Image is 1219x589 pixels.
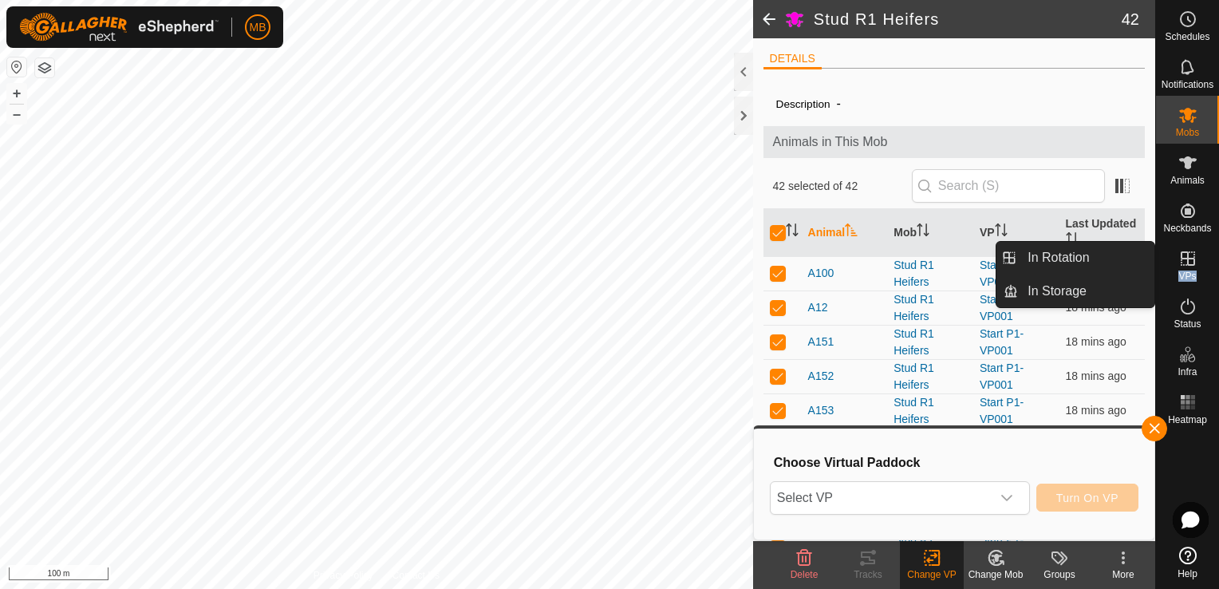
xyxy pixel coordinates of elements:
[773,132,1136,152] span: Animals in This Mob
[980,327,1024,357] a: Start P1-VP001
[808,402,834,419] span: A153
[980,396,1024,425] a: Start P1-VP001
[995,226,1008,239] p-sorticon: Activate to sort
[808,368,834,385] span: A152
[802,209,888,257] th: Animal
[808,334,834,350] span: A151
[771,482,991,514] span: Select VP
[786,226,799,239] p-sorticon: Activate to sort
[1028,248,1089,267] span: In Rotation
[808,299,828,316] span: A12
[1018,275,1154,307] a: In Storage
[773,178,912,195] span: 42 selected of 42
[845,226,858,239] p-sorticon: Activate to sort
[973,209,1059,257] th: VP
[980,259,1024,288] a: Start P1-VP001
[774,455,1138,470] h3: Choose Virtual Paddock
[1056,492,1118,504] span: Turn On VP
[393,568,440,583] a: Contact Us
[964,567,1028,582] div: Change Mob
[912,169,1105,203] input: Search (S)
[814,10,1122,29] h2: Stud R1 Heifers
[808,265,834,282] span: A100
[1170,176,1205,185] span: Animals
[763,50,822,69] li: DETAILS
[980,293,1024,322] a: Start P1-VP001
[1059,209,1146,257] th: Last Updated
[1178,271,1196,281] span: VPs
[887,209,973,257] th: Mob
[35,58,54,77] button: Map Layers
[1066,370,1126,382] span: 20 Aug 2025, 6:25 am
[1091,567,1155,582] div: More
[250,19,266,36] span: MB
[980,362,1024,391] a: Start P1-VP001
[996,275,1154,307] li: In Storage
[996,242,1154,274] li: In Rotation
[1168,415,1207,425] span: Heatmap
[1066,335,1126,348] span: 20 Aug 2025, 6:25 am
[791,569,819,580] span: Delete
[894,326,967,359] div: Stud R1 Heifers
[1165,32,1209,42] span: Schedules
[894,257,967,291] div: Stud R1 Heifers
[900,567,964,582] div: Change VP
[7,84,26,103] button: +
[19,13,219,42] img: Gallagher Logo
[1178,569,1197,579] span: Help
[1018,242,1154,274] a: In Rotation
[830,90,847,117] span: -
[314,568,373,583] a: Privacy Policy
[917,226,929,239] p-sorticon: Activate to sort
[1028,567,1091,582] div: Groups
[1066,404,1126,417] span: 20 Aug 2025, 6:24 am
[894,394,967,428] div: Stud R1 Heifers
[1178,367,1197,377] span: Infra
[1162,80,1213,89] span: Notifications
[7,57,26,77] button: Reset Map
[1036,484,1138,512] button: Turn On VP
[776,98,830,110] label: Description
[991,482,1023,514] div: dropdown trigger
[1176,128,1199,137] span: Mobs
[1156,540,1219,585] a: Help
[1122,7,1139,31] span: 42
[1174,319,1201,329] span: Status
[1163,223,1211,233] span: Neckbands
[1066,235,1079,247] p-sorticon: Activate to sort
[894,291,967,325] div: Stud R1 Heifers
[7,105,26,124] button: –
[836,567,900,582] div: Tracks
[894,360,967,393] div: Stud R1 Heifers
[1028,282,1087,301] span: In Storage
